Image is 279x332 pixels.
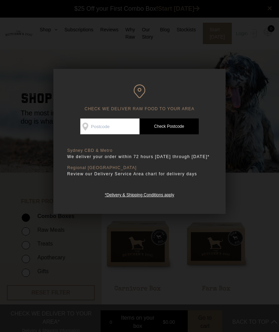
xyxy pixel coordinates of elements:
[80,118,139,134] input: Postcode
[105,191,174,197] a: *Delivery & Shipping Conditions apply
[67,170,212,177] p: Review our Delivery Service Area chart for delivery days
[67,165,212,170] p: Regional [GEOGRAPHIC_DATA]
[139,118,199,134] a: Check Postcode
[67,84,212,112] h6: CHECK WE DELIVER RAW FOOD TO YOUR AREA
[67,153,212,160] p: We deliver your order within 72 hours [DATE] through [DATE]*
[67,148,212,153] p: Sydney CBD & Metro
